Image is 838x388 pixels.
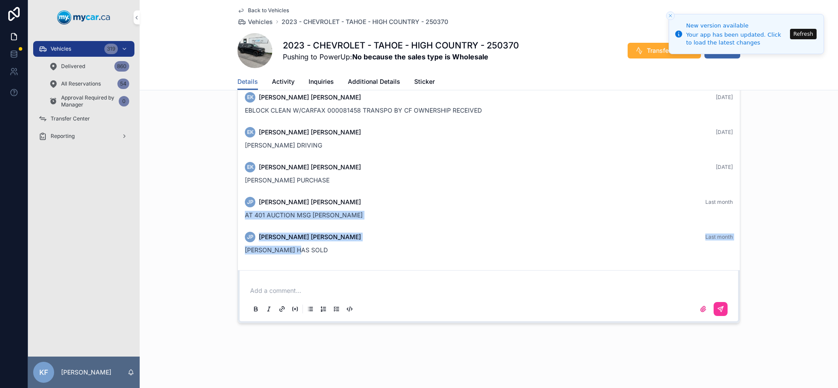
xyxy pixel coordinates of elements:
span: [PERSON_NAME] [PERSON_NAME] [259,93,361,102]
span: Last month [705,233,733,240]
button: Transfer Vehicle [628,43,701,58]
span: KF [39,367,48,378]
a: Delivered860 [44,58,134,74]
h1: 2023 - CHEVROLET - TAHOE - HIGH COUNTRY - 250370 [283,39,519,52]
span: Transfer Center [51,115,90,122]
span: [PERSON_NAME] [PERSON_NAME] [259,233,361,241]
span: [PERSON_NAME] [PERSON_NAME] [259,128,361,137]
span: Vehicles [248,17,273,26]
p: [PERSON_NAME] [61,368,111,377]
span: Delivered [61,63,85,70]
span: All Reservations [61,80,101,87]
a: Sticker [414,74,435,91]
span: AT 401 AUCTION MSG [PERSON_NAME] [245,211,363,219]
a: All Reservations54 [44,76,134,92]
span: [PERSON_NAME] PURCHASE [245,176,330,184]
div: 54 [117,79,129,89]
a: Vehicles [237,17,273,26]
span: Transfer Vehicle [647,46,694,55]
span: [PERSON_NAME] [PERSON_NAME] [259,198,361,206]
strong: No because the sales type is Wholesale [352,52,488,61]
span: EK [247,164,254,171]
span: Details [237,77,258,86]
div: New version available [686,21,787,30]
span: Sticker [414,77,435,86]
span: [PERSON_NAME] DRIVING [245,141,322,149]
a: Inquiries [309,74,334,91]
button: Refresh [790,29,817,39]
span: [DATE] [716,164,733,170]
div: scrollable content [28,35,140,155]
a: Back to Vehicles [237,7,289,14]
a: Vehicles319 [33,41,134,57]
span: EK [247,94,254,101]
span: Vehicles [51,45,71,52]
a: Additional Details [348,74,400,91]
a: Approval Required by Manager0 [44,93,134,109]
a: Details [237,74,258,90]
span: Reporting [51,133,75,140]
span: [DATE] [716,129,733,135]
span: [PERSON_NAME] HAS SOLD [245,246,328,254]
img: App logo [57,10,110,24]
span: Inquiries [309,77,334,86]
span: EBLOCK CLEAN W/CARFAX 000081458 TRANSPO BY CF OWNERSHIP RECEIVED [245,106,482,114]
div: 319 [104,44,118,54]
a: 2023 - CHEVROLET - TAHOE - HIGH COUNTRY - 250370 [282,17,448,26]
div: Your app has been updated. Click to load the latest changes [686,31,787,47]
span: Last month [705,199,733,205]
span: [DATE] [716,94,733,100]
a: Activity [272,74,295,91]
a: Transfer Center [33,111,134,127]
span: Pushing to PowerUp: [283,52,519,62]
a: Reporting [33,128,134,144]
span: EK [247,129,254,136]
span: Activity [272,77,295,86]
span: JP [247,199,254,206]
span: Back to Vehicles [248,7,289,14]
span: JP [247,233,254,240]
div: 860 [114,61,129,72]
div: 0 [119,96,129,106]
span: Additional Details [348,77,400,86]
span: [PERSON_NAME] [PERSON_NAME] [259,163,361,172]
span: Approval Required by Manager [61,94,115,108]
button: Close toast [666,11,675,20]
